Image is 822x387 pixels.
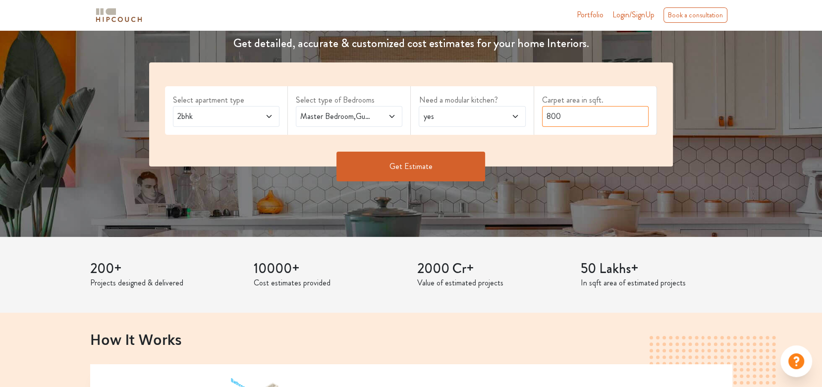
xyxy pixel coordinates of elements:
[90,261,242,277] h3: 200+
[612,9,655,20] span: Login/SignUp
[417,261,569,277] h3: 2000 Cr+
[94,4,144,26] span: logo-horizontal.svg
[296,94,402,106] label: Select type of Bedrooms
[542,94,649,106] label: Carpet area in sqft.
[663,7,727,23] div: Book a consultation
[298,111,372,122] span: Master Bedroom,Guest Bedroom
[581,277,732,289] p: In sqft area of estimated projects
[90,277,242,289] p: Projects designed & delivered
[581,261,732,277] h3: 50 Lakhs+
[173,94,279,106] label: Select apartment type
[336,152,485,181] button: Get Estimate
[90,331,732,347] h2: How It Works
[419,94,525,106] label: Need a modular kitchen?
[254,277,405,289] p: Cost estimates provided
[175,111,249,122] span: 2bhk
[542,106,649,127] input: Enter area sqft
[143,36,679,51] h4: Get detailed, accurate & customized cost estimates for your home Interiors.
[577,9,603,21] a: Portfolio
[94,6,144,24] img: logo-horizontal.svg
[254,261,405,277] h3: 10000+
[417,277,569,289] p: Value of estimated projects
[421,111,494,122] span: yes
